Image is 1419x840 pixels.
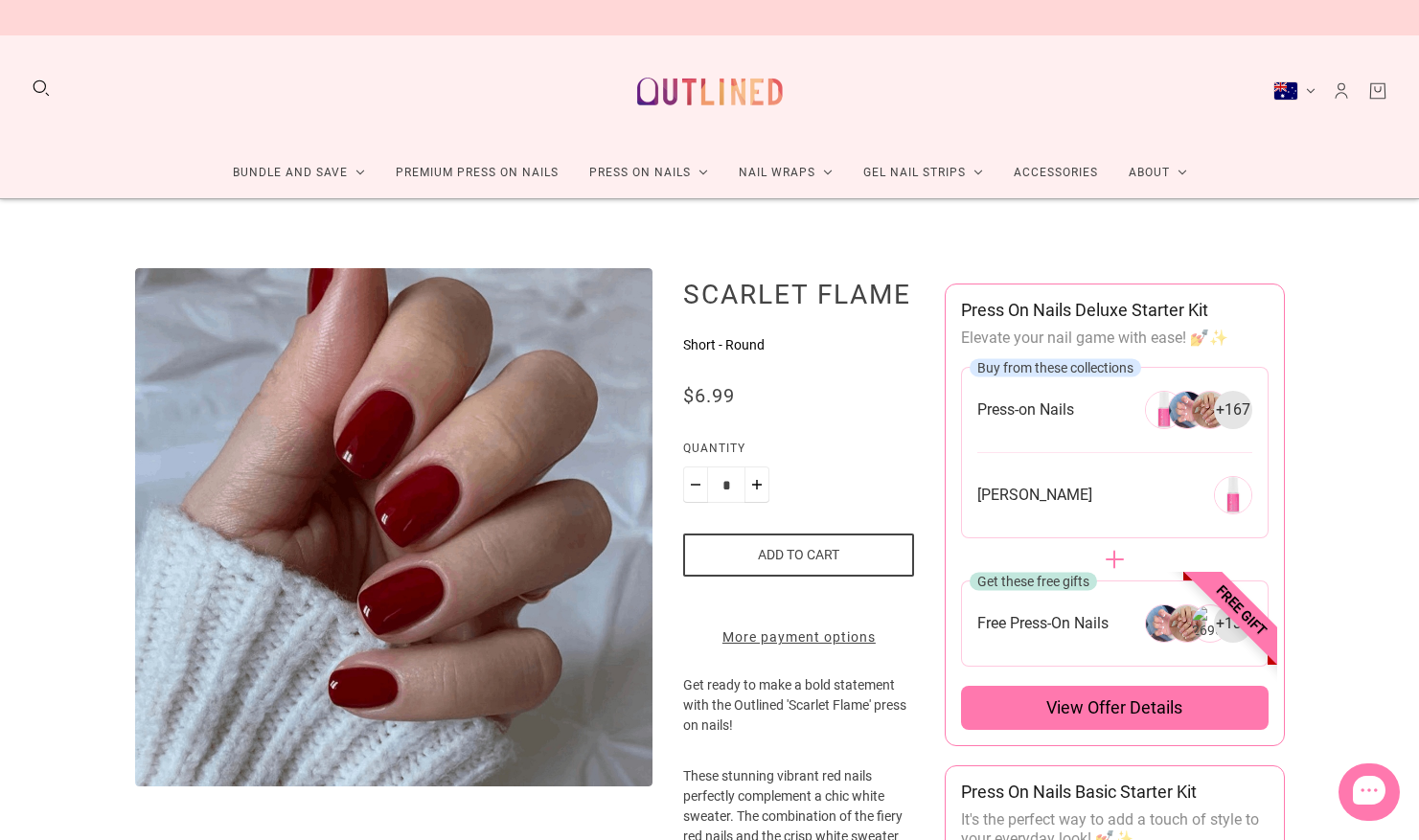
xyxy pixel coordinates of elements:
a: Cart [1367,80,1388,102]
span: View offer details [1046,696,1182,719]
span: Get these free gifts [977,573,1089,588]
a: Gel Nail Strips [848,148,998,198]
span: Free Press-On Nails [977,613,1109,633]
span: Press On Nails Deluxe Starter Kit [961,300,1208,320]
img: 269291651152-0 [1214,476,1252,514]
span: + 167 [1216,399,1250,420]
a: More payment options [683,627,914,647]
button: Plus [744,466,769,503]
span: [PERSON_NAME] [977,485,1092,505]
h1: Scarlet Flame [683,278,914,310]
modal-trigger: Enlarge product image [135,268,653,786]
img: 266304946256-0 [1145,391,1183,429]
a: Accessories [998,148,1113,198]
span: Buy from these collections [977,359,1133,375]
button: Australia [1273,81,1316,101]
span: Press-on Nails [977,399,1074,420]
a: About [1113,148,1202,198]
p: Get ready to make a bold statement with the Outlined 'Scarlet Flame' press on nails! [683,675,914,766]
a: Account [1331,80,1352,102]
p: Short - Round [683,335,914,355]
span: $6.99 [683,384,735,407]
a: Bundle and Save [217,148,380,198]
img: 266304946256-1 [1168,391,1206,429]
img: Scarlet Flame-Press on Manicure-Outlined [135,268,653,786]
button: Search [31,78,52,99]
button: Minus [683,466,708,503]
a: Outlined [626,51,794,132]
span: Elevate your nail game with ease! 💅✨ [961,329,1228,347]
label: Quantity [683,439,914,466]
img: 266304946256-2 [1191,391,1229,429]
a: Nail Wraps [723,148,848,198]
button: Add to cart [683,534,914,577]
span: Press On Nails Basic Starter Kit [961,782,1197,802]
a: Premium Press On Nails [380,148,574,198]
a: Press On Nails [574,148,723,198]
